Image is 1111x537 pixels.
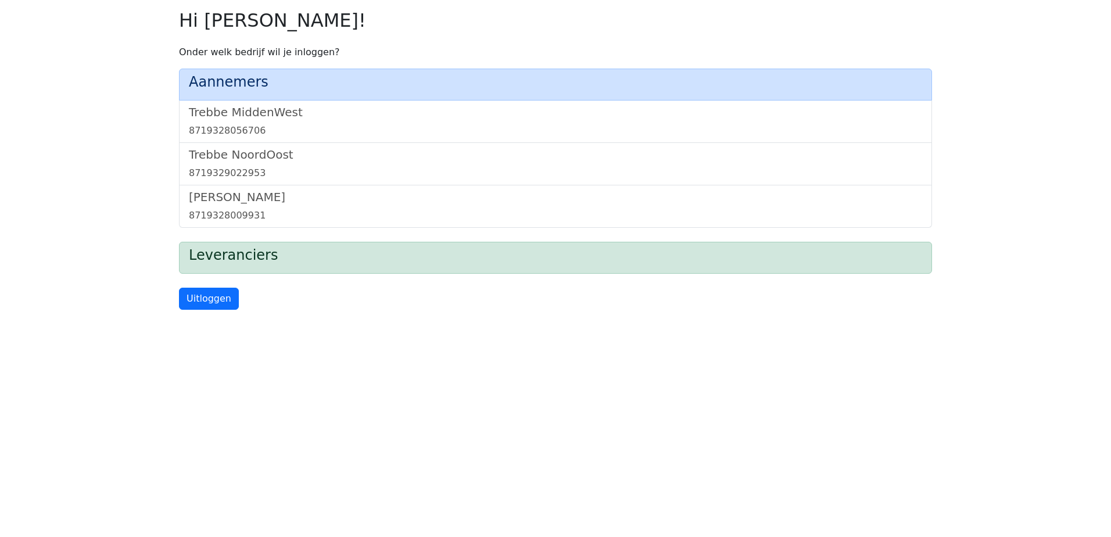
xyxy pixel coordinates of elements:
[179,45,932,59] p: Onder welk bedrijf wil je inloggen?
[189,166,922,180] div: 8719329022953
[189,105,922,138] a: Trebbe MiddenWest8719328056706
[189,209,922,223] div: 8719328009931
[189,190,922,204] h5: [PERSON_NAME]
[189,148,922,180] a: Trebbe NoordOost8719329022953
[189,74,922,91] h4: Aannemers
[189,247,922,264] h4: Leveranciers
[189,124,922,138] div: 8719328056706
[179,9,932,31] h2: Hi [PERSON_NAME]!
[179,288,239,310] a: Uitloggen
[189,105,922,119] h5: Trebbe MiddenWest
[189,190,922,223] a: [PERSON_NAME]8719328009931
[189,148,922,162] h5: Trebbe NoordOost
